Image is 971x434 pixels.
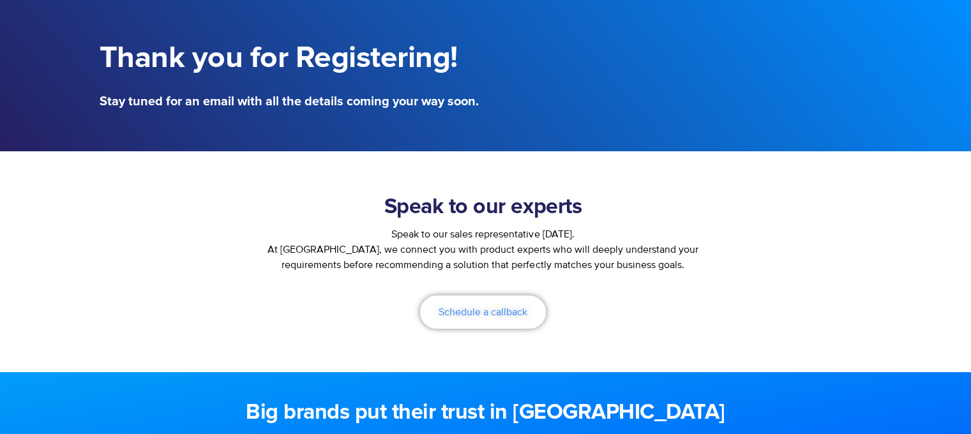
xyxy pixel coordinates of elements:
[100,41,479,76] h1: Thank you for Registering!
[439,307,527,317] span: Schedule a callback
[420,296,546,329] a: Schedule a callback
[100,400,872,426] h2: Big brands put their trust in [GEOGRAPHIC_DATA]
[257,195,710,220] h2: Speak to our experts
[257,227,710,242] div: Speak to our sales representative [DATE].
[100,95,479,108] h5: Stay tuned for an email with all the details coming your way soon.
[257,242,710,273] p: At [GEOGRAPHIC_DATA], we connect you with product experts who will deeply understand your require...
